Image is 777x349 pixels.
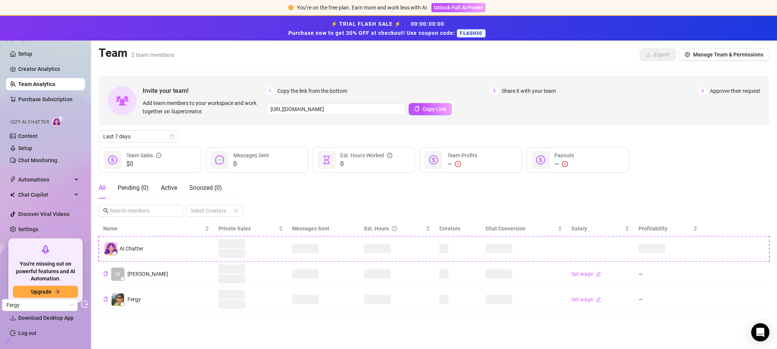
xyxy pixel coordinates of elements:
[127,270,168,278] span: [PERSON_NAME]
[447,152,477,158] span: Team Profits
[10,192,15,197] img: Chat Copilot
[18,157,57,163] a: Chat Monitoring
[596,271,601,277] span: edit
[18,63,79,75] a: Creator Analytics
[554,152,574,158] span: Payouts
[55,289,60,294] span: arrow-right
[435,221,481,236] th: Creators
[288,21,488,36] strong: ⚡ TRIAL FLASH SALE ⚡
[536,155,545,164] span: dollar-circle
[103,224,203,233] span: Name
[219,225,251,232] span: Private Sales
[447,160,477,169] div: —
[103,271,108,276] span: copy
[81,300,88,308] span: logout
[340,151,392,160] div: Est. Hours Worked
[13,260,78,283] span: You're missing out on powerful features and AI Automation.
[297,5,428,11] span: You’re on the free plan. Earn more and work less with AI.
[118,183,149,192] div: Pending ( 0 )
[18,145,32,151] a: Setup
[115,270,120,278] span: AI
[277,87,347,95] span: Copy the link from the bottom
[455,161,461,167] span: exclamation-circle
[18,189,72,201] span: Chat Copilot
[18,93,79,105] a: Purchase Subscription
[18,226,38,232] a: Settings
[411,21,445,27] span: 00 : 00 : 00 : 00
[108,155,117,164] span: dollar-circle
[18,330,36,336] a: Log out
[13,286,78,298] button: Upgradearrow-right
[571,271,601,277] a: Set wageedit
[126,151,161,160] div: Team Sales
[103,208,109,213] span: search
[18,211,69,217] a: Discover Viral Videos
[292,225,329,232] span: Messages Sent
[233,152,269,158] span: Messages Sent
[571,296,601,302] a: Set wageedit
[189,184,222,191] span: Snoozed ( 0 )
[103,297,108,302] span: copy
[120,244,143,253] span: AI Chatter
[103,131,174,142] span: Last 7 days
[127,295,141,304] span: Fergy
[103,296,108,302] button: Copy Teammate ID
[562,161,568,167] span: exclamation-circle
[431,5,486,11] a: Unlock Full AI Power
[18,81,55,87] a: Team Analytics
[18,51,32,57] a: Setup
[104,242,118,255] img: izzy-ai-chatter-avatar-DDCN_rTZ.svg
[110,207,172,215] input: Search members
[6,299,73,311] span: Fergy
[99,183,105,192] div: All
[112,293,124,306] img: Fergy
[288,30,457,36] strong: Purchase now to get 30% OFF at checkout! Use coupon code:
[99,221,214,236] th: Name
[234,208,239,213] span: team
[215,155,224,164] span: message
[634,287,702,312] td: —
[364,224,424,233] div: Est. Hours
[554,160,574,169] div: —
[710,87,760,95] span: Approve their request
[143,99,263,116] span: Add team members to your workspace and work together on Supercreator.
[698,87,707,95] span: 3
[392,224,397,233] span: question-circle
[143,86,266,95] span: Invite your team!
[409,103,452,115] button: Copy Link
[434,5,483,11] span: Unlock Full AI Power
[126,160,161,169] span: $0
[751,323,769,341] div: Open Intercom Messenger
[103,271,108,277] button: Copy Teammate ID
[161,184,177,191] span: Active
[131,52,174,58] span: 2 team members
[156,151,161,160] span: info-circle
[486,225,525,232] span: Chat Conversion
[414,106,420,111] span: copy
[52,116,64,127] img: AI Chatter
[10,177,16,183] span: thunderbolt
[11,119,49,126] span: Izzy AI Chatter
[596,297,601,302] span: edit
[634,261,702,287] td: —
[640,49,676,61] button: Export
[31,289,52,295] span: Upgrade
[4,338,9,344] span: build
[41,245,50,254] span: rocket
[10,315,16,321] span: download
[340,160,392,169] span: 0
[99,46,174,60] h2: Team
[457,29,485,38] span: FLASH30
[685,52,690,57] span: setting
[639,225,667,232] span: Profitability
[322,155,331,164] span: hourglass
[423,106,446,112] span: Copy Link
[233,160,269,169] span: 0
[679,49,769,61] button: Manage Team & Permissions
[18,133,38,139] a: Content
[502,87,556,95] span: Share it with your team
[429,155,438,164] span: dollar-circle
[18,315,74,321] span: Download Desktop App
[18,174,72,186] span: Automations
[288,5,294,10] span: exclamation-circle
